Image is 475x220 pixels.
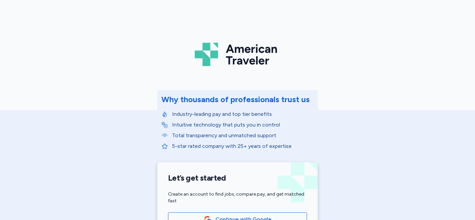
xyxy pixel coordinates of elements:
[195,40,280,69] img: Logo
[168,191,307,204] div: Create an account to find jobs, compare pay, and get matched fast
[172,132,314,140] p: Total transparency and unmatched support
[168,173,307,183] h1: Let’s get started
[172,142,314,150] p: 5-star rated company with 25+ years of expertise
[161,94,310,105] div: Why thousands of professionals trust us
[172,110,314,118] p: Industry-leading pay and top tier benefits
[172,121,314,129] p: Intuitive technology that puts you in control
